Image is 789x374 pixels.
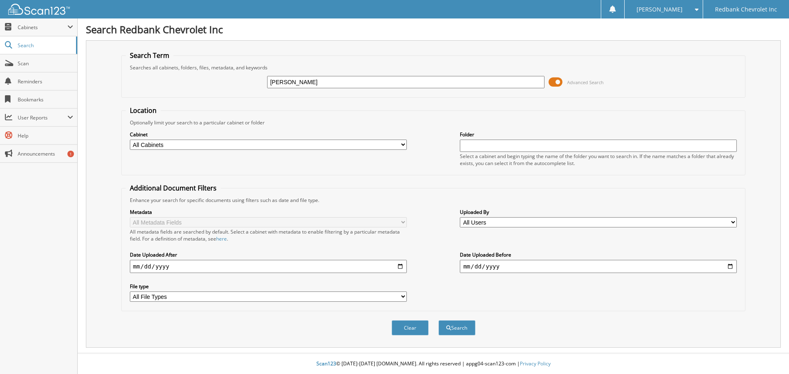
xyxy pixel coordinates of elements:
div: Select a cabinet and begin typing the name of the folder you want to search in. If the name match... [460,153,737,167]
div: © [DATE]-[DATE] [DOMAIN_NAME]. All rights reserved | appg04-scan123-com | [78,354,789,374]
span: Advanced Search [567,79,604,85]
div: 1 [67,151,74,157]
div: Optionally limit your search to a particular cabinet or folder [126,119,741,126]
span: Scan [18,60,73,67]
label: Date Uploaded Before [460,251,737,258]
button: Clear [392,320,429,335]
span: Search [18,42,72,49]
input: start [130,260,407,273]
label: Metadata [130,209,407,216]
h1: Search Redbank Chevrolet Inc [86,23,781,36]
img: scan123-logo-white.svg [8,4,70,15]
span: Announcements [18,150,73,157]
legend: Search Term [126,51,173,60]
label: Uploaded By [460,209,737,216]
span: Cabinets [18,24,67,31]
label: Cabinet [130,131,407,138]
span: Bookmarks [18,96,73,103]
legend: Additional Document Filters [126,184,221,193]
legend: Location [126,106,161,115]
span: User Reports [18,114,67,121]
input: end [460,260,737,273]
span: Help [18,132,73,139]
span: Reminders [18,78,73,85]
div: Enhance your search for specific documents using filters such as date and file type. [126,197,741,204]
div: Searches all cabinets, folders, files, metadata, and keywords [126,64,741,71]
a: here [216,235,227,242]
span: Redbank Chevrolet Inc [715,7,777,12]
button: Search [438,320,475,335]
div: All metadata fields are searched by default. Select a cabinet with metadata to enable filtering b... [130,228,407,242]
span: [PERSON_NAME] [637,7,683,12]
label: Date Uploaded After [130,251,407,258]
label: Folder [460,131,737,138]
label: File type [130,283,407,290]
a: Privacy Policy [520,360,551,367]
span: Scan123 [316,360,336,367]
